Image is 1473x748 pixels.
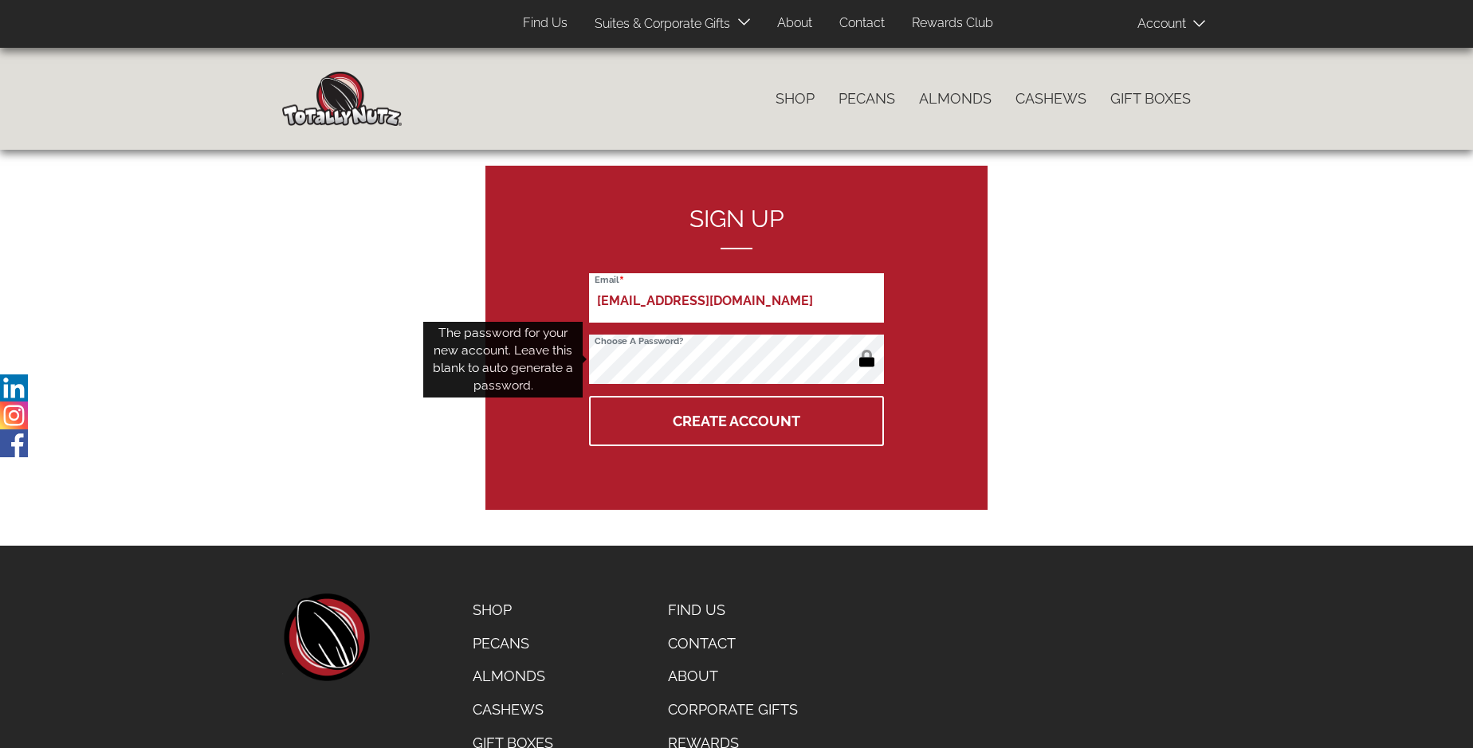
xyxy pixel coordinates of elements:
a: home [282,593,370,681]
a: About [765,8,824,39]
h2: Sign up [589,206,884,249]
a: Gift Boxes [1098,82,1203,116]
a: Corporate Gifts [656,693,813,726]
a: Cashews [461,693,565,726]
a: Contact [656,627,813,660]
input: Email [589,273,884,323]
div: The password for your new account. Leave this blank to auto generate a password. [423,322,583,397]
a: Pecans [827,82,907,116]
img: Home [282,72,402,126]
a: Almonds [907,82,1004,116]
a: Find Us [656,593,813,627]
a: Find Us [511,8,579,39]
button: Create Account [589,396,884,446]
a: Suites & Corporate Gifts [583,9,735,40]
a: Shop [461,593,565,627]
a: Pecans [461,627,565,660]
a: About [656,660,813,693]
a: Cashews [1004,82,1098,116]
a: Shop [764,82,827,116]
a: Almonds [461,660,565,693]
a: Rewards Club [900,8,1005,39]
a: Contact [827,8,897,39]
